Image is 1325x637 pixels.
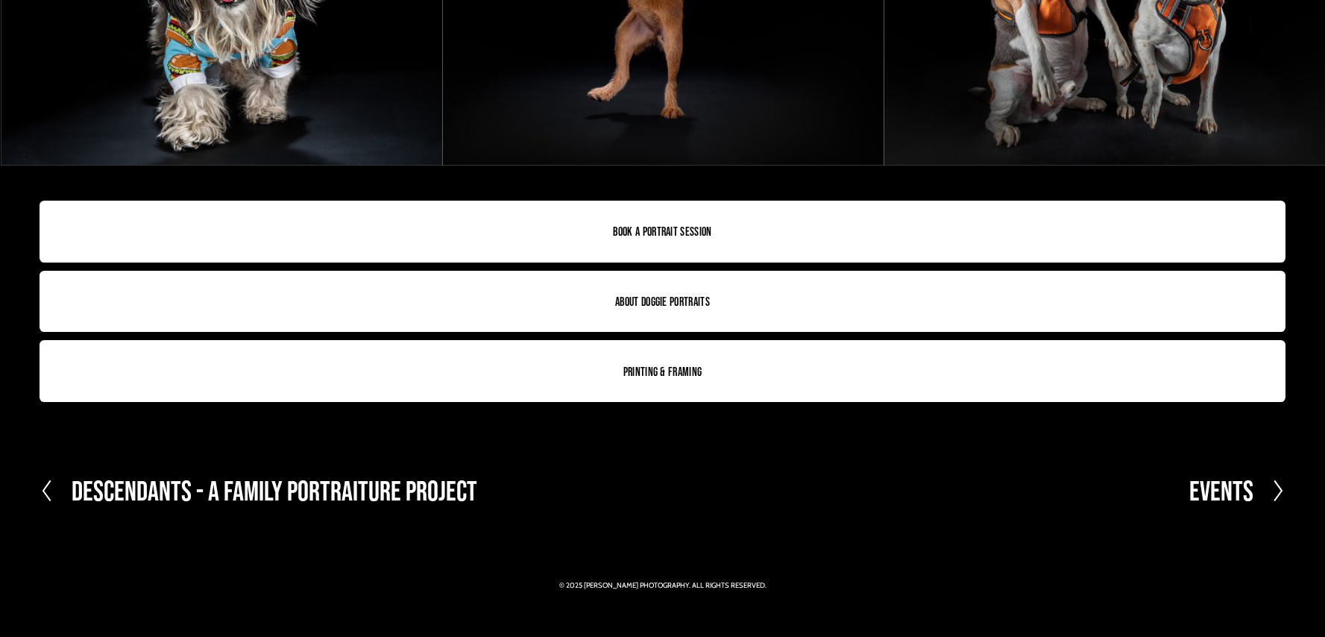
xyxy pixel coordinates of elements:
[40,271,1285,333] a: About Doggie Portraits
[40,340,1285,402] a: Printing & Framing
[1189,477,1253,504] h2: Events
[72,477,477,504] h2: Descendants - A Family Portraiture Project
[40,477,477,504] a: Descendants - A Family Portraiture Project
[1189,477,1285,504] a: Events
[40,580,1285,591] p: © 2025 [PERSON_NAME] PHOTOGRAPHY. ALL RIGHTS RESERVED.
[40,201,1285,263] a: Book a Portrait Session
